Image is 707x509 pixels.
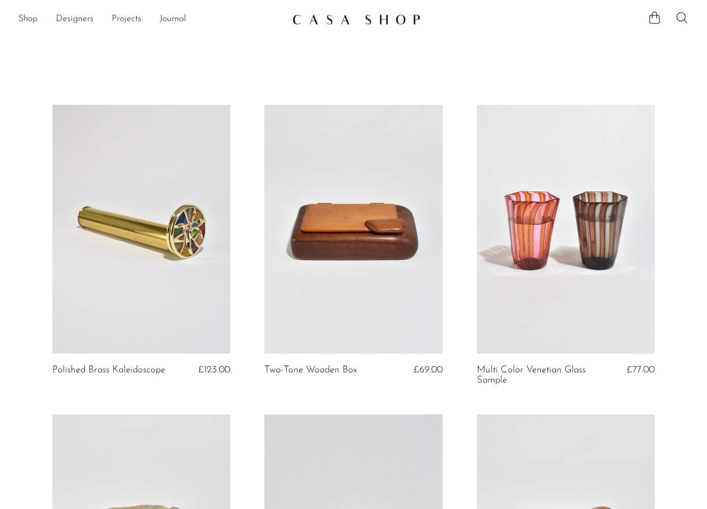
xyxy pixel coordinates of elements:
a: Designers [56,12,93,27]
ul: NEW HEADER MENU [18,10,283,29]
a: Multi Color Venetian Glass Sample [477,365,595,386]
span: £123.00 [198,365,230,375]
nav: Desktop navigation [18,10,283,29]
a: Polished Brass Kaleidoscope [52,365,165,375]
a: Shop [18,12,38,27]
span: £69.00 [414,365,443,375]
a: Two-Tone Wooden Box [264,365,357,375]
span: £77.00 [627,365,655,375]
a: Journal [160,12,186,27]
a: Projects [112,12,141,27]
